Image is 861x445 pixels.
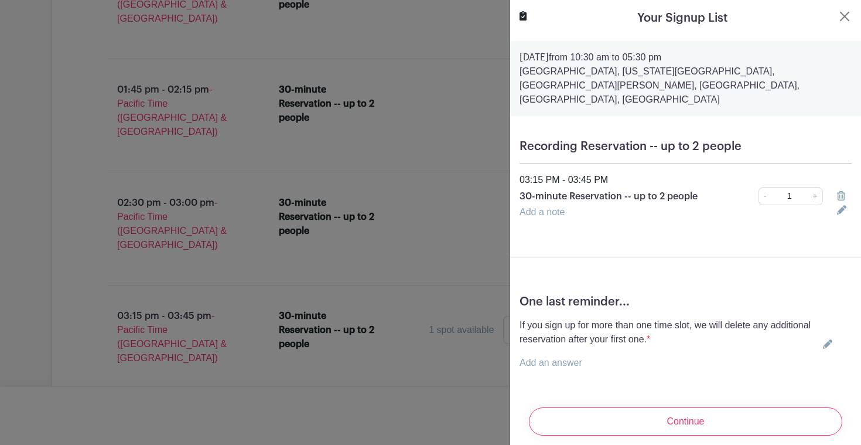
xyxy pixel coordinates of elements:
[520,189,708,203] p: 30-minute Reservation -- up to 2 people
[520,295,852,309] h5: One last reminder...
[512,173,859,187] div: 03:15 PM - 03:45 PM
[520,140,852,154] h5: Recording Reservation -- up to 2 people
[637,9,727,27] h5: Your Signup List
[520,64,852,107] p: [GEOGRAPHIC_DATA], [US_STATE][GEOGRAPHIC_DATA], [GEOGRAPHIC_DATA][PERSON_NAME], [GEOGRAPHIC_DATA]...
[520,207,565,217] a: Add a note
[758,187,771,205] a: -
[529,407,842,436] input: Continue
[520,50,852,64] p: from 10:30 am to 05:30 pm
[808,187,823,205] a: +
[520,53,549,62] strong: [DATE]
[520,318,818,347] p: If you sign up for more than one time slot, we will delete any additional reservation after your ...
[838,9,852,23] button: Close
[520,358,582,368] a: Add an answer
